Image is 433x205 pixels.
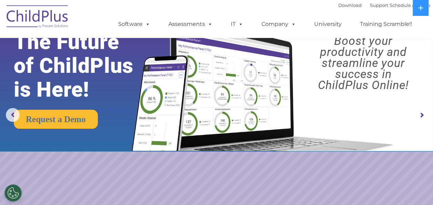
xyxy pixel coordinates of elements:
a: Support [370,2,388,8]
img: ChildPlus by Procare Solutions [3,0,72,35]
rs-layer: The Future of ChildPlus is Here! [14,30,152,101]
a: Request a Demo [14,110,98,129]
a: Assessments [162,17,219,31]
a: Training Scramble!! [353,17,419,31]
font: | [338,2,430,8]
a: Download [338,2,362,8]
a: University [307,17,349,31]
span: Last name [96,46,117,51]
a: Software [111,17,157,31]
a: Schedule A Demo [390,2,430,8]
a: IT [224,17,250,31]
button: Cookies Settings [4,184,22,202]
span: Phone number [96,74,125,79]
a: Company [255,17,303,31]
rs-layer: Boost your productivity and streamline your success in ChildPlus Online! [299,35,427,90]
